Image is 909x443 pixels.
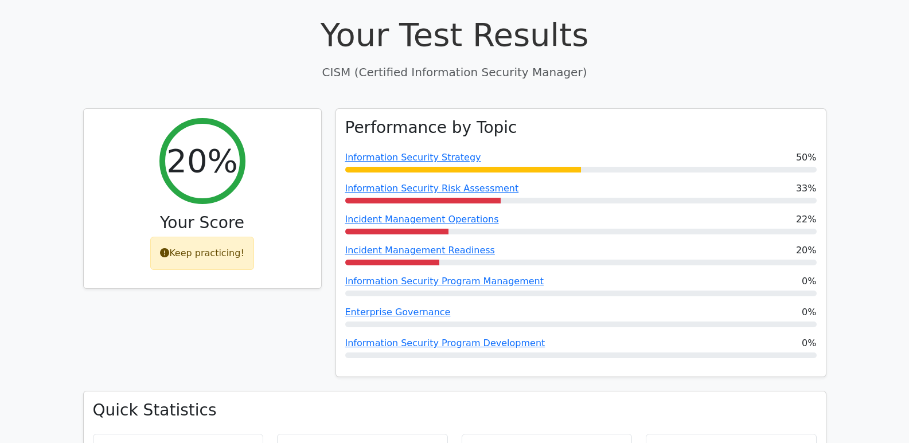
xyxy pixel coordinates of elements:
span: 50% [796,151,817,164]
h3: Performance by Topic [345,118,517,138]
span: 0% [802,336,816,350]
p: CISM (Certified Information Security Manager) [83,64,826,81]
a: Information Security Program Management [345,276,544,287]
a: Information Security Risk Assessment [345,183,519,194]
h1: Your Test Results [83,15,826,54]
a: Incident Management Readiness [345,245,495,256]
div: Keep practicing! [150,237,254,270]
span: 33% [796,182,817,195]
a: Information Security Strategy [345,152,481,163]
span: 22% [796,213,817,226]
a: Incident Management Operations [345,214,499,225]
h3: Quick Statistics [93,401,817,420]
span: 0% [802,305,816,319]
span: 20% [796,244,817,257]
span: 0% [802,275,816,288]
a: Enterprise Governance [345,307,451,317]
h2: 20% [166,142,237,180]
a: Information Security Program Development [345,338,545,348]
h3: Your Score [93,213,312,233]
